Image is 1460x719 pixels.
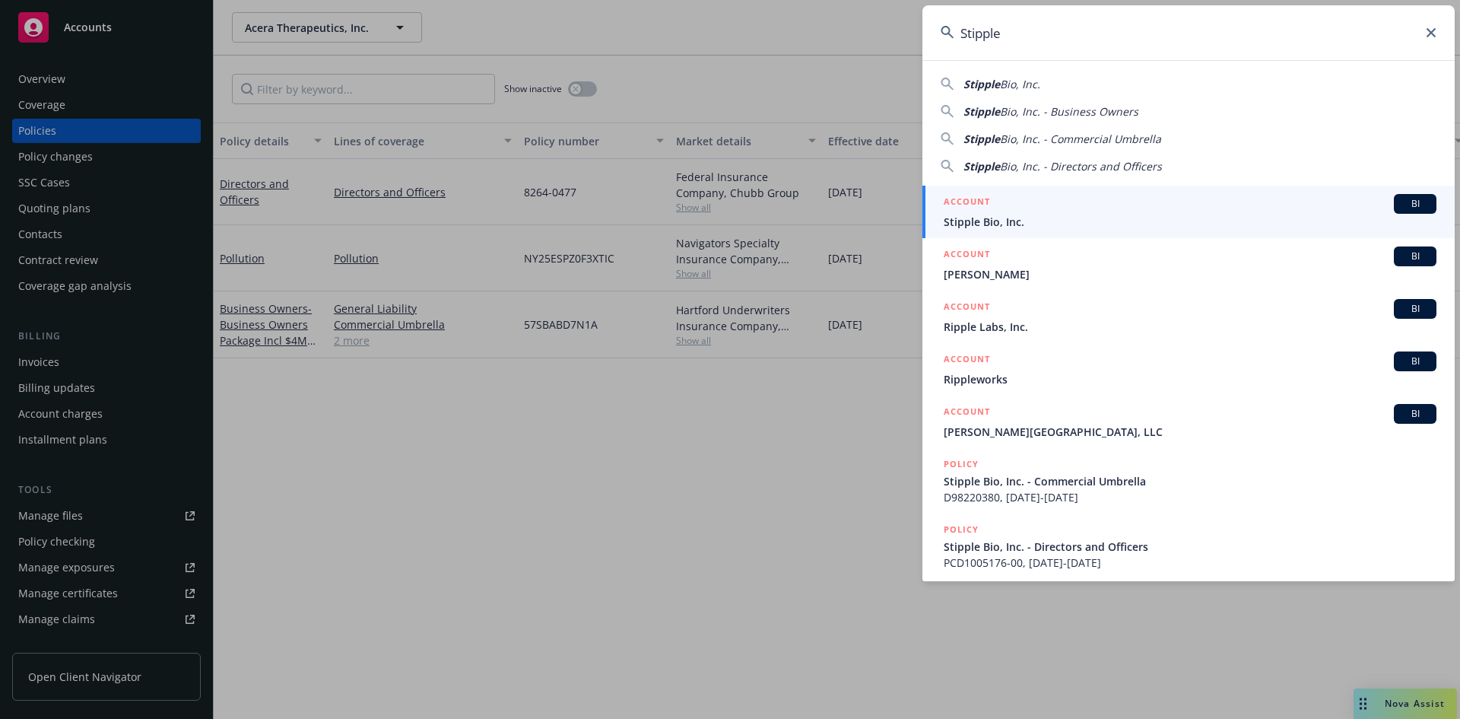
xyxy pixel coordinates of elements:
[1000,77,1040,91] span: Bio, Inc.
[922,448,1455,514] a: POLICYStipple Bio, Inc. - Commercial UmbrellaD98220380, [DATE]-[DATE]
[963,104,1000,119] span: Stipple
[1400,197,1430,211] span: BI
[944,247,990,265] h5: ACCOUNT
[963,159,1000,173] span: Stipple
[1400,250,1430,263] span: BI
[963,77,1000,91] span: Stipple
[922,291,1455,343] a: ACCOUNTBIRipple Labs, Inc.
[1400,302,1430,316] span: BI
[944,194,990,212] h5: ACCOUNT
[944,266,1436,282] span: [PERSON_NAME]
[944,424,1436,440] span: [PERSON_NAME][GEOGRAPHIC_DATA], LLC
[944,522,979,537] h5: POLICY
[944,371,1436,387] span: Rippleworks
[922,343,1455,396] a: ACCOUNTBIRippleworks
[963,132,1000,146] span: Stipple
[1000,159,1162,173] span: Bio, Inc. - Directors and Officers
[944,214,1436,230] span: Stipple Bio, Inc.
[944,489,1436,505] span: D98220380, [DATE]-[DATE]
[922,5,1455,60] input: Search...
[944,319,1436,335] span: Ripple Labs, Inc.
[1400,407,1430,421] span: BI
[944,473,1436,489] span: Stipple Bio, Inc. - Commercial Umbrella
[922,514,1455,579] a: POLICYStipple Bio, Inc. - Directors and OfficersPCD1005176-00, [DATE]-[DATE]
[944,539,1436,555] span: Stipple Bio, Inc. - Directors and Officers
[1000,132,1161,146] span: Bio, Inc. - Commercial Umbrella
[944,299,990,317] h5: ACCOUNT
[1400,355,1430,368] span: BI
[922,186,1455,238] a: ACCOUNTBIStipple Bio, Inc.
[922,396,1455,448] a: ACCOUNTBI[PERSON_NAME][GEOGRAPHIC_DATA], LLC
[944,352,990,370] h5: ACCOUNT
[944,555,1436,571] span: PCD1005176-00, [DATE]-[DATE]
[1000,104,1138,119] span: Bio, Inc. - Business Owners
[944,457,979,472] h5: POLICY
[922,238,1455,291] a: ACCOUNTBI[PERSON_NAME]
[944,404,990,422] h5: ACCOUNT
